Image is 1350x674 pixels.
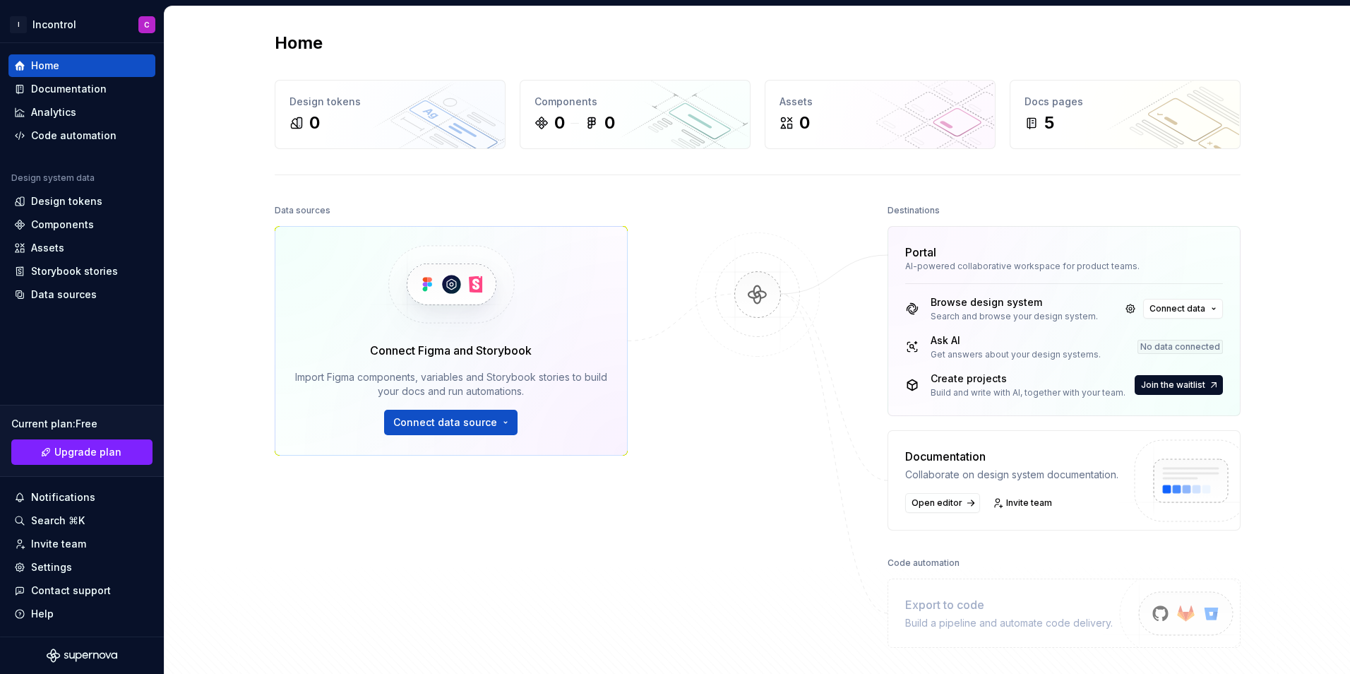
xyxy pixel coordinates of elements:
[554,112,565,134] div: 0
[31,514,85,528] div: Search ⌘K
[1010,80,1241,149] a: Docs pages5
[931,333,1101,348] div: Ask AI
[8,260,155,283] a: Storybook stories
[1006,497,1052,509] span: Invite team
[988,493,1058,513] a: Invite team
[905,616,1113,630] div: Build a pipeline and automate code delivery.
[309,112,320,134] div: 0
[8,603,155,625] button: Help
[534,95,736,109] div: Components
[905,493,980,513] a: Open editor
[8,283,155,306] a: Data sources
[47,649,117,663] svg: Supernova Logo
[779,95,981,109] div: Assets
[11,417,153,431] div: Current plan : Free
[931,387,1125,398] div: Build and write with AI, together with your team.
[31,129,117,143] div: Code automation
[765,80,996,149] a: Assets0
[31,537,86,551] div: Invite team
[8,486,155,509] button: Notifications
[8,509,155,532] button: Search ⌘K
[8,54,155,77] a: Home
[905,261,1223,272] div: AI-powered collaborative workspace for product teams.
[1141,379,1205,391] span: Join the waitlist
[905,448,1118,465] div: Documentation
[31,105,76,119] div: Analytics
[31,59,59,73] div: Home
[888,201,940,220] div: Destinations
[289,95,491,109] div: Design tokens
[1044,112,1054,134] div: 5
[8,579,155,602] button: Contact support
[31,82,107,96] div: Documentation
[370,342,532,359] div: Connect Figma and Storybook
[31,241,64,255] div: Assets
[31,490,95,504] div: Notifications
[11,439,153,465] button: Upgrade plan
[31,560,72,574] div: Settings
[1143,299,1223,319] button: Connect data
[1025,95,1226,109] div: Docs pages
[931,295,1098,309] div: Browse design system
[799,112,810,134] div: 0
[931,372,1125,386] div: Create projects
[8,556,155,579] a: Settings
[905,468,1118,482] div: Collaborate on design system documentation.
[10,16,27,33] div: I
[31,607,54,621] div: Help
[8,533,155,555] a: Invite team
[604,112,615,134] div: 0
[31,584,111,598] div: Contact support
[31,218,94,232] div: Components
[8,124,155,147] a: Code automation
[275,201,330,220] div: Data sources
[384,410,518,435] button: Connect data source
[144,19,150,30] div: C
[1135,375,1223,395] a: Join the waitlist
[3,9,161,40] button: IIncontrolC
[8,101,155,124] a: Analytics
[8,190,155,213] a: Design tokens
[931,311,1098,322] div: Search and browse your design system.
[931,349,1101,360] div: Get answers about your design systems.
[393,415,497,430] span: Connect data source
[8,78,155,100] a: Documentation
[31,194,102,208] div: Design tokens
[32,18,76,32] div: Incontrol
[1137,340,1223,354] div: No data connected
[905,244,936,261] div: Portal
[520,80,751,149] a: Components00
[295,370,607,398] div: Import Figma components, variables and Storybook stories to build your docs and run automations.
[888,553,960,573] div: Code automation
[912,497,962,509] span: Open editor
[1149,303,1205,314] span: Connect data
[905,596,1113,613] div: Export to code
[275,32,323,54] h2: Home
[8,237,155,259] a: Assets
[275,80,506,149] a: Design tokens0
[8,213,155,236] a: Components
[11,172,95,184] div: Design system data
[31,288,97,302] div: Data sources
[54,445,121,459] span: Upgrade plan
[31,264,118,278] div: Storybook stories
